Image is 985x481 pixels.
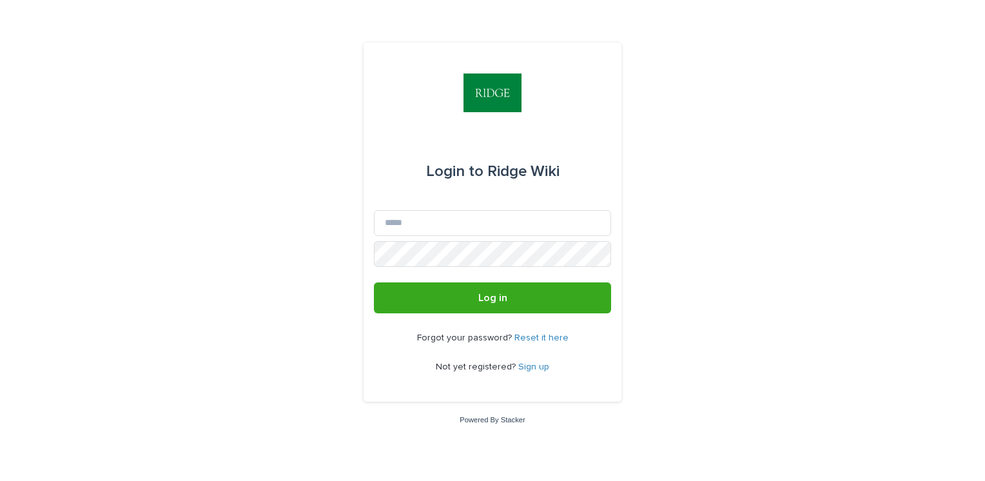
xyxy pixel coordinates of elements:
a: Reset it here [514,333,569,342]
button: Log in [374,282,611,313]
span: Login to [426,164,483,179]
a: Sign up [518,362,549,371]
span: Forgot your password? [417,333,514,342]
span: Log in [478,293,507,303]
img: gjha9zmLRh2zRMO5XP9I [463,74,522,112]
div: Ridge Wiki [426,153,560,190]
span: Not yet registered? [436,362,518,371]
a: Powered By Stacker [460,416,525,424]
